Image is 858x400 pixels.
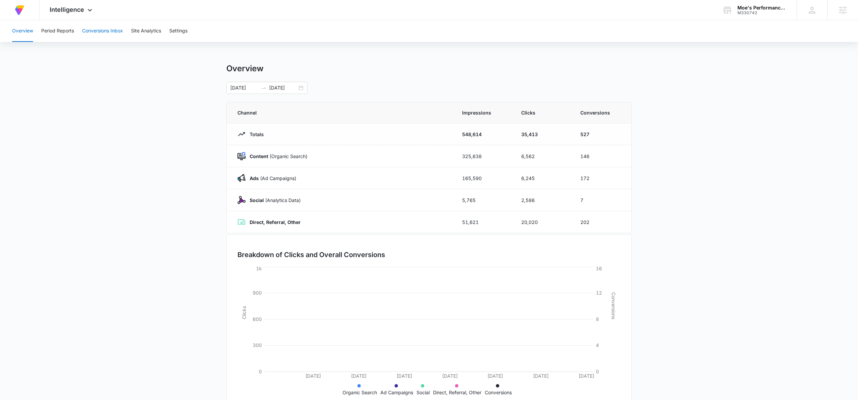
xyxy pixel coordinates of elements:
td: 5,765 [454,189,513,211]
tspan: [DATE] [305,373,321,379]
tspan: Clicks [241,306,247,319]
img: Volusion [14,4,26,16]
strong: Direct, Referral, Other [250,219,301,225]
div: Domain: [DOMAIN_NAME] [18,18,74,23]
strong: Content [250,153,268,159]
tspan: [DATE] [351,373,367,379]
td: 527 [572,123,631,145]
button: Settings [169,20,187,42]
tspan: [DATE] [487,373,503,379]
td: 325,638 [454,145,513,167]
img: Social [237,196,246,204]
tspan: 300 [253,342,262,348]
button: Overview [12,20,33,42]
h3: Breakdown of Clicks and Overall Conversions [237,250,385,260]
img: Ads [237,174,246,182]
td: 6,245 [513,167,572,189]
img: tab_keywords_by_traffic_grey.svg [67,39,73,45]
tspan: 1k [256,266,262,271]
p: (Analytics Data) [246,197,301,204]
span: Conversions [580,109,621,116]
tspan: 12 [596,290,602,296]
td: 2,586 [513,189,572,211]
td: 146 [572,145,631,167]
td: 202 [572,211,631,233]
span: swap-right [261,85,267,91]
td: 172 [572,167,631,189]
td: 20,020 [513,211,572,233]
strong: Social [250,197,264,203]
span: Intelligence [50,6,84,13]
div: v 4.0.25 [19,11,33,16]
p: (Organic Search) [246,153,307,160]
strong: Ads [250,175,259,181]
tspan: [DATE] [533,373,549,379]
p: Direct, Referral, Other [433,389,481,396]
tspan: [DATE] [579,373,594,379]
tspan: [DATE] [442,373,458,379]
button: Period Reports [41,20,74,42]
span: Impressions [462,109,505,116]
tspan: 600 [253,316,262,322]
td: 35,413 [513,123,572,145]
td: 51,621 [454,211,513,233]
p: Conversions [485,389,512,396]
div: account id [737,10,787,15]
p: Totals [246,131,264,138]
td: 165,590 [454,167,513,189]
td: 548,614 [454,123,513,145]
td: 7 [572,189,631,211]
button: Conversions Inbox [82,20,123,42]
td: 6,562 [513,145,572,167]
div: Domain Overview [26,40,60,44]
span: Channel [237,109,446,116]
p: Social [417,389,430,396]
img: website_grey.svg [11,18,16,23]
tspan: Conversions [611,292,616,319]
p: Ad Campaigns [380,389,413,396]
tspan: 0 [259,369,262,374]
input: End date [269,84,297,92]
h1: Overview [226,64,263,74]
p: (Ad Campaigns) [246,175,296,182]
p: Organic Search [343,389,377,396]
tspan: 900 [253,290,262,296]
tspan: 16 [596,266,602,271]
img: logo_orange.svg [11,11,16,16]
tspan: 8 [596,316,599,322]
span: Clicks [521,109,564,116]
span: to [261,85,267,91]
tspan: [DATE] [397,373,412,379]
input: Start date [230,84,258,92]
div: Keywords by Traffic [75,40,114,44]
img: tab_domain_overview_orange.svg [18,39,24,45]
button: Site Analytics [131,20,161,42]
tspan: 0 [596,369,599,374]
tspan: 4 [596,342,599,348]
div: account name [737,5,787,10]
img: Content [237,152,246,160]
